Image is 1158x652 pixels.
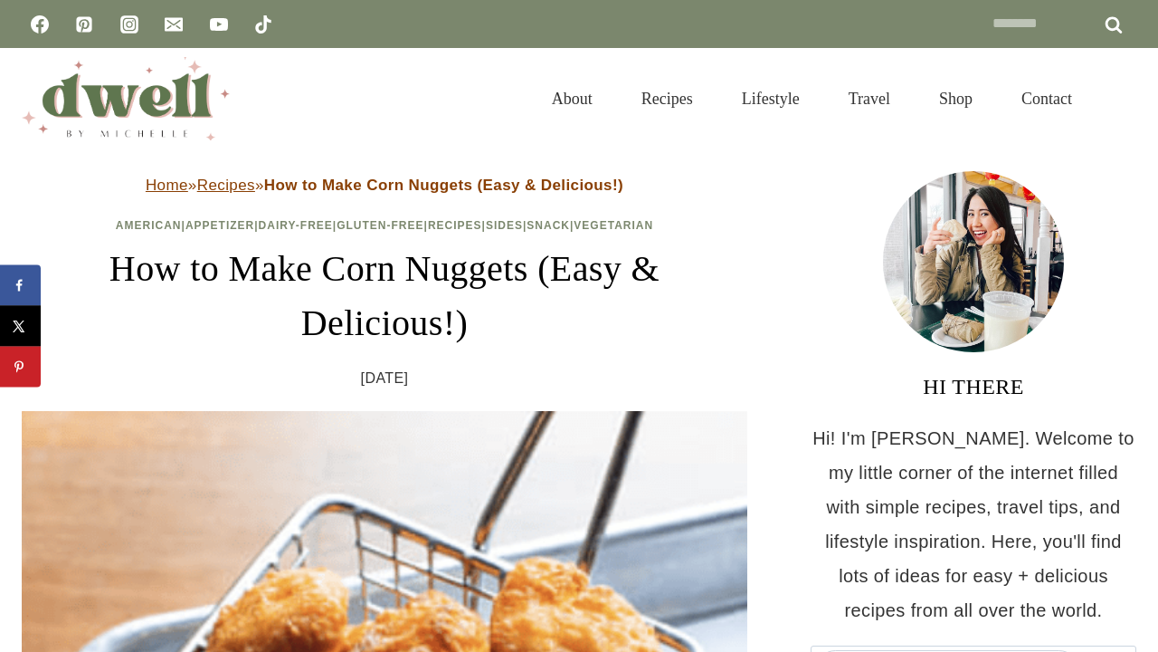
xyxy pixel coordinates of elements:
[574,219,653,232] a: Vegetarian
[915,67,997,130] a: Shop
[1106,83,1136,114] button: View Search Form
[259,219,333,232] a: Dairy-Free
[245,6,281,43] a: TikTok
[185,219,254,232] a: Appetizer
[717,67,824,130] a: Lifestyle
[824,67,915,130] a: Travel
[116,219,653,232] span: | | | | | | |
[486,219,523,232] a: Sides
[527,219,570,232] a: Snack
[146,177,623,194] span: » »
[22,6,58,43] a: Facebook
[361,365,409,392] time: [DATE]
[527,67,617,130] a: About
[264,177,623,194] strong: How to Make Corn Nuggets (Easy & Delicious!)
[156,6,192,43] a: Email
[811,370,1136,403] h3: HI THERE
[66,6,102,43] a: Pinterest
[201,6,237,43] a: YouTube
[527,67,1096,130] nav: Primary Navigation
[811,421,1136,628] p: Hi! I'm [PERSON_NAME]. Welcome to my little corner of the internet filled with simple recipes, tr...
[617,67,717,130] a: Recipes
[997,67,1096,130] a: Contact
[428,219,482,232] a: Recipes
[146,177,188,194] a: Home
[111,6,147,43] a: Instagram
[22,57,230,140] img: DWELL by michelle
[197,177,255,194] a: Recipes
[22,242,747,350] h1: How to Make Corn Nuggets (Easy & Delicious!)
[337,219,423,232] a: Gluten-Free
[116,219,182,232] a: American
